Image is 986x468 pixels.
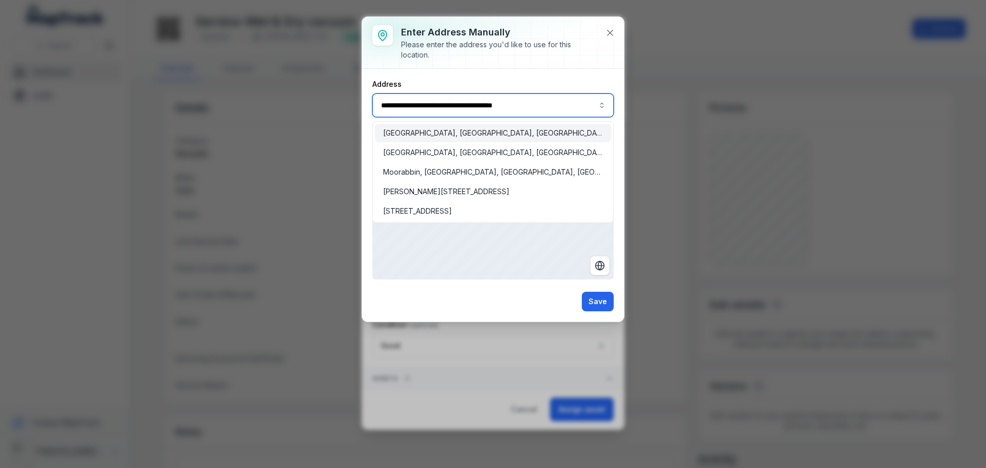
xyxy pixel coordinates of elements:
[383,167,603,177] span: Moorabbin, [GEOGRAPHIC_DATA], [GEOGRAPHIC_DATA], [GEOGRAPHIC_DATA]
[383,128,603,138] span: [GEOGRAPHIC_DATA], [GEOGRAPHIC_DATA], [GEOGRAPHIC_DATA]
[383,147,603,158] span: [GEOGRAPHIC_DATA], [GEOGRAPHIC_DATA], [GEOGRAPHIC_DATA], [GEOGRAPHIC_DATA]
[383,206,452,216] span: [STREET_ADDRESS]
[372,93,614,117] input: :r1fh:-form-item-label
[383,186,509,197] span: [PERSON_NAME][STREET_ADDRESS]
